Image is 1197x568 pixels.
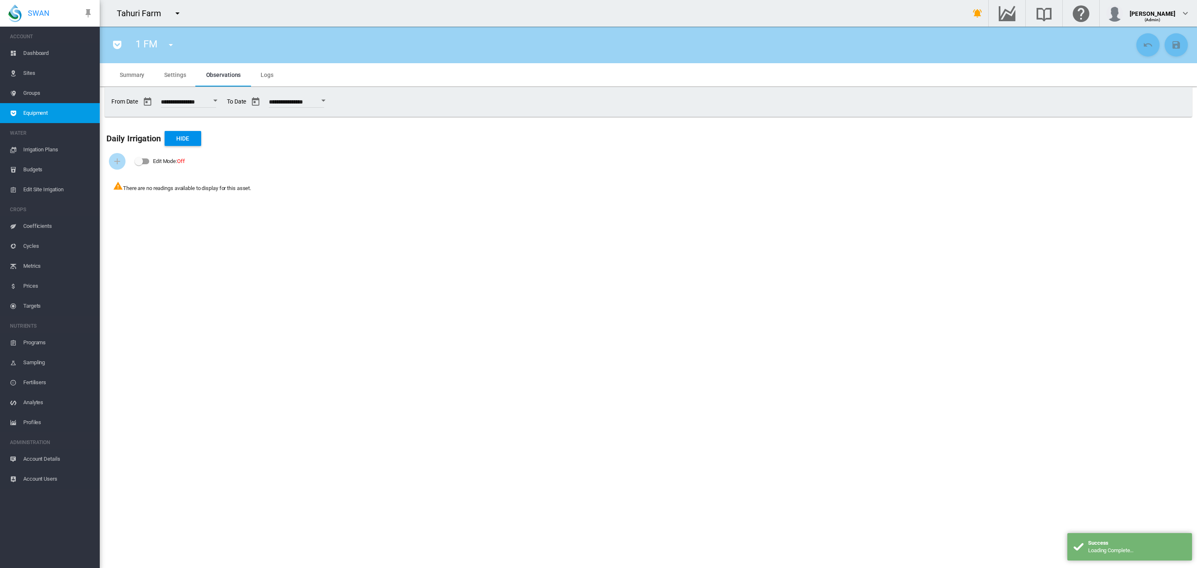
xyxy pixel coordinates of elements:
span: ACCOUNT [10,30,93,43]
button: Hide [165,131,201,146]
button: Save Changes [1165,33,1188,57]
span: 1 FM [135,38,158,50]
md-icon: icon-plus [112,156,122,166]
span: Programs [23,333,93,353]
span: NUTRIENTS [10,319,93,333]
md-icon: Click here for help [1071,8,1091,18]
span: ADMINISTRATION [10,436,93,449]
div: Edit Mode: [153,156,185,167]
button: icon-menu-down [163,37,179,53]
span: Observations [206,72,241,78]
button: Add Water Flow Record [109,153,126,170]
span: Equipment [23,103,93,123]
div: [PERSON_NAME] [1130,6,1175,15]
span: Account Details [23,449,93,469]
span: Logs [261,72,273,78]
span: Prices [23,276,93,296]
button: md-calendar [247,94,264,110]
md-icon: icon-pocket [112,40,122,50]
span: WATER [10,126,93,140]
span: Irrigation Plans [23,140,93,160]
span: Analytes [23,393,93,412]
md-icon: icon-menu-down [166,40,176,50]
span: Settings [164,72,186,78]
span: Cycles [23,236,93,256]
span: Fertilisers [23,373,93,393]
button: md-calendar [139,94,156,110]
md-icon: icon-menu-down [172,8,182,18]
div: Success [1088,539,1186,547]
span: Metrics [23,256,93,276]
button: icon-pocket [109,37,126,53]
span: Profiles [23,412,93,432]
span: Off [177,158,185,164]
md-icon: icon-chevron-down [1180,8,1190,18]
div: There are no readings available to display for this asset. [106,174,1190,199]
button: icon-bell-ring [969,5,986,22]
md-icon: icon-content-save [1171,40,1181,50]
button: icon-menu-down [169,5,186,22]
span: Summary [120,72,144,78]
span: SWAN [28,8,49,18]
span: Sites [23,63,93,83]
md-icon: icon-bell-ring [973,8,983,18]
span: Groups [23,83,93,103]
span: Coefficients [23,216,93,236]
md-icon: icon-pin [83,8,93,18]
span: To Date [227,94,328,110]
span: Targets [23,296,93,316]
span: (Admin) [1145,17,1161,22]
md-icon: Search the knowledge base [1034,8,1054,18]
span: Dashboard [23,43,93,63]
span: From Date [111,94,220,110]
button: Cancel Changes [1136,33,1160,57]
img: profile.jpg [1106,5,1123,22]
img: SWAN-Landscape-Logo-Colour-drop.png [8,5,22,22]
div: Loading Complete... [1088,547,1186,554]
div: Success Loading Complete... [1067,533,1192,561]
md-icon: Go to the Data Hub [997,8,1017,18]
button: Open calendar [208,93,223,108]
span: Edit Site Irrigation [23,180,93,200]
button: Open calendar [316,93,331,108]
span: Sampling [23,353,93,373]
b: Daily Irrigation [106,133,161,143]
div: Tahuri Farm [117,7,169,19]
span: CROPS [10,203,93,216]
span: Account Users [23,469,93,489]
md-switch: Edit Mode: Off [135,155,185,168]
md-icon: icon-undo [1143,40,1153,50]
span: Budgets [23,160,93,180]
